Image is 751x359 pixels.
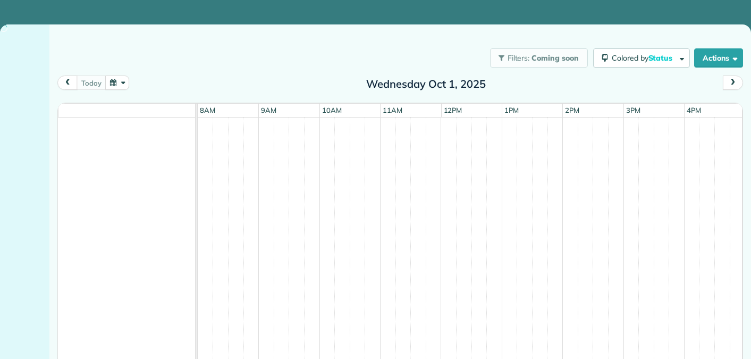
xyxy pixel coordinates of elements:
button: Colored byStatus [593,48,690,68]
span: 1pm [502,106,521,114]
span: 4pm [685,106,703,114]
button: today [77,76,106,90]
button: Actions [694,48,743,68]
h2: Wednesday Oct 1, 2025 [359,78,492,90]
span: Filters: [508,53,530,63]
span: 8am [198,106,217,114]
span: 3pm [624,106,643,114]
button: prev [57,76,78,90]
span: 10am [320,106,344,114]
span: 12pm [442,106,465,114]
span: 9am [259,106,279,114]
span: Status [648,53,674,63]
span: 2pm [563,106,581,114]
span: 11am [381,106,404,114]
span: Colored by [612,53,676,63]
button: next [723,76,743,90]
span: Coming soon [531,53,579,63]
